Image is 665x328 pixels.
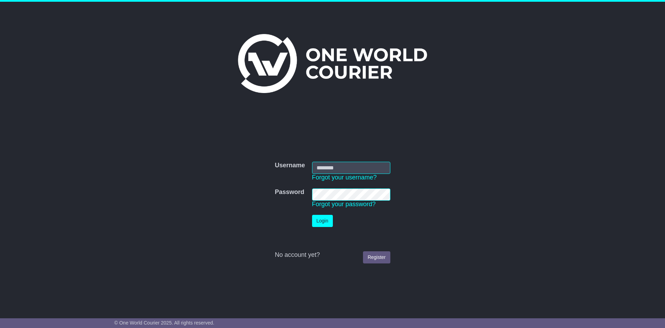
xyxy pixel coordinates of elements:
img: One World [238,34,427,93]
a: Forgot your username? [312,174,377,181]
span: © One World Courier 2025. All rights reserved. [114,320,214,326]
label: Username [275,162,305,169]
a: Register [363,251,390,263]
label: Password [275,188,304,196]
a: Forgot your password? [312,201,376,208]
button: Login [312,215,333,227]
div: No account yet? [275,251,390,259]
